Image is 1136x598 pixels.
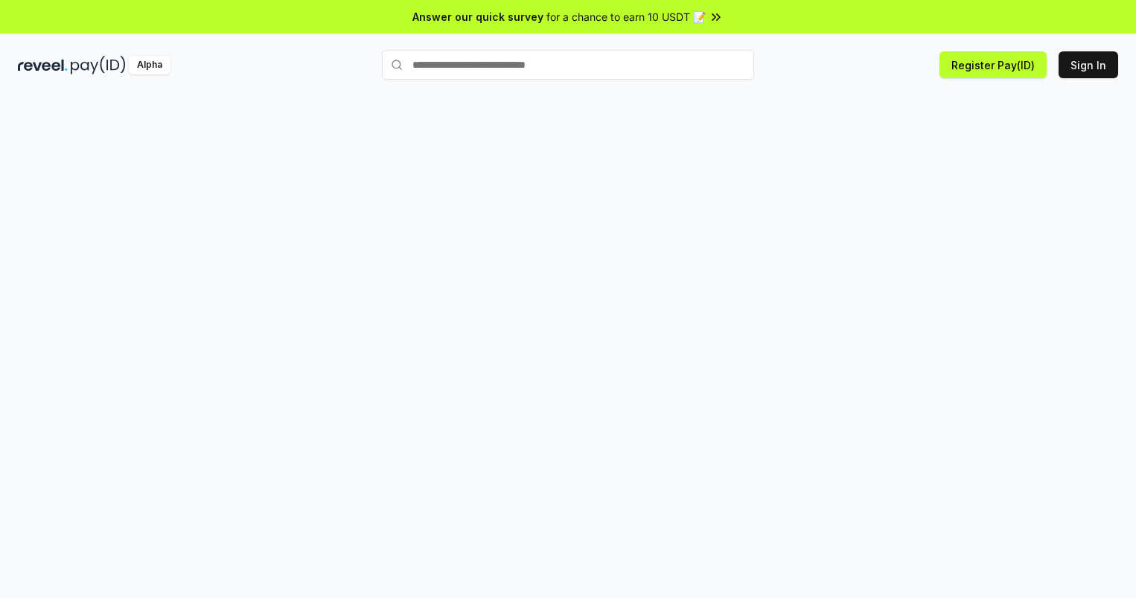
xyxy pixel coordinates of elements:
[412,9,543,25] span: Answer our quick survey
[71,56,126,74] img: pay_id
[939,51,1047,78] button: Register Pay(ID)
[18,56,68,74] img: reveel_dark
[546,9,706,25] span: for a chance to earn 10 USDT 📝
[1059,51,1118,78] button: Sign In
[129,56,170,74] div: Alpha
